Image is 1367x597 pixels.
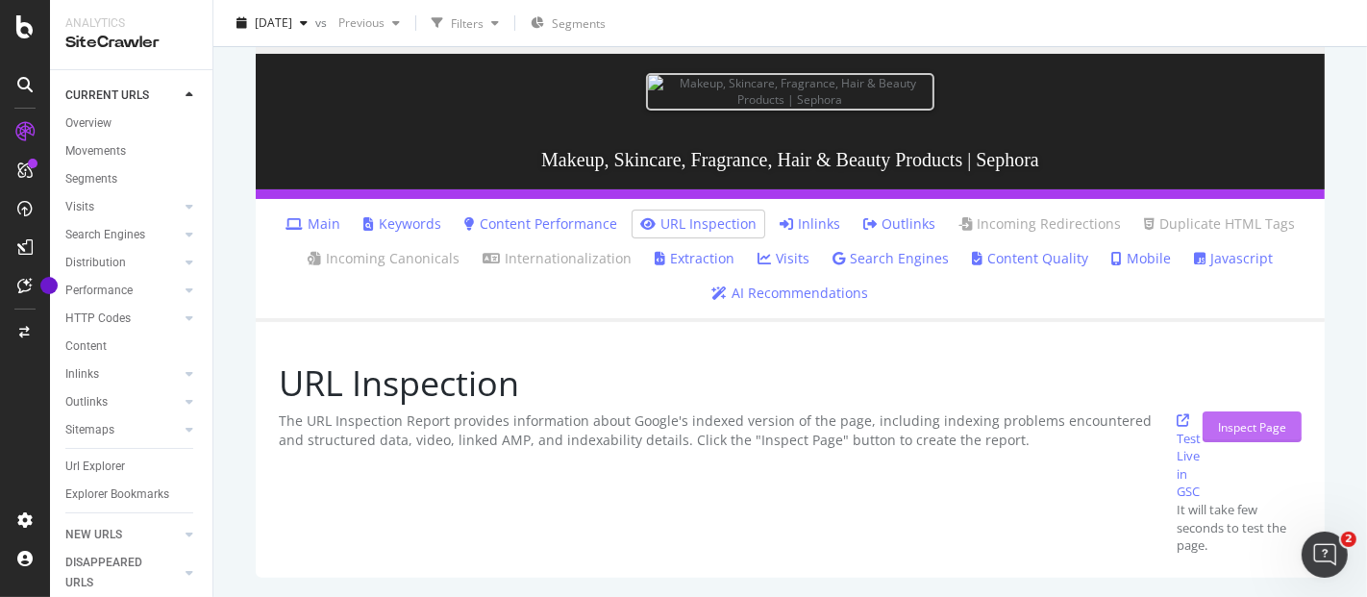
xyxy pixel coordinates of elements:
div: Distribution [65,253,126,273]
a: Distribution [65,253,180,273]
div: It will take few seconds to test the page. [1177,501,1302,555]
div: SiteCrawler [65,32,197,54]
a: NEW URLS [65,525,180,545]
a: Duplicate HTML Tags [1144,214,1295,234]
a: DISAPPEARED URLS [65,553,180,593]
div: Sitemaps [65,420,114,440]
a: Outlinks [863,214,935,234]
a: Overview [65,113,199,134]
div: CURRENT URLS [65,86,149,106]
div: The URL Inspection Report provides information about Google's indexed version of the page, includ... [279,411,1177,555]
iframe: Intercom live chat [1302,532,1348,578]
a: Explorer Bookmarks [65,485,199,505]
div: Analytics [65,15,197,32]
div: Performance [65,281,133,301]
button: Previous [331,8,408,38]
div: Explorer Bookmarks [65,485,169,505]
a: Visits [758,249,809,268]
div: Outlinks [65,392,108,412]
a: Keywords [363,214,441,234]
a: Performance [65,281,180,301]
a: Url Explorer [65,457,199,477]
div: Visits [65,197,94,217]
a: Main [286,214,340,234]
div: Inlinks [65,364,99,385]
div: Filters [451,14,484,31]
a: Outlinks [65,392,180,412]
a: Search Engines [833,249,949,268]
a: HTTP Codes [65,309,180,329]
a: Internationalization [483,249,632,268]
div: Tooltip anchor [40,277,58,294]
a: Segments [65,169,199,189]
a: Movements [65,141,199,162]
h3: Makeup, Skincare, Fragrance, Hair & Beauty Products | Sephora [256,130,1325,189]
a: Content Performance [464,214,617,234]
a: Inlinks [65,364,180,385]
span: Segments [552,15,606,32]
button: Segments [523,8,613,38]
a: Content [65,336,199,357]
a: CURRENT URLS [65,86,180,106]
a: Content Quality [972,249,1088,268]
a: Visits [65,197,180,217]
a: Extraction [655,249,734,268]
div: Search Engines [65,225,145,245]
div: NEW URLS [65,525,122,545]
div: Url Explorer [65,457,125,477]
div: Inspect Page [1218,419,1286,435]
a: URL Inspection [640,214,757,234]
a: Test Live in GSC [1177,411,1203,501]
div: Content [65,336,107,357]
span: Previous [331,14,385,31]
div: HTTP Codes [65,309,131,329]
button: [DATE] [229,8,315,38]
a: Inlinks [780,214,840,234]
button: Inspect Page [1203,411,1302,442]
div: Segments [65,169,117,189]
img: Makeup, Skincare, Fragrance, Hair & Beauty Products | Sephora [646,73,934,110]
a: Sitemaps [65,420,180,440]
span: 2 [1341,532,1356,547]
button: Filters [424,8,507,38]
div: Overview [65,113,112,134]
a: Incoming Redirections [958,214,1121,234]
span: 2025 Aug. 12th [255,14,292,31]
a: Mobile [1111,249,1171,268]
h1: URL Inspection [279,364,519,403]
a: Incoming Canonicals [308,249,460,268]
a: AI Recommendations [712,284,869,303]
div: DISAPPEARED URLS [65,553,162,593]
a: Search Engines [65,225,180,245]
div: Movements [65,141,126,162]
a: Javascript [1194,249,1273,268]
span: vs [315,14,331,31]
